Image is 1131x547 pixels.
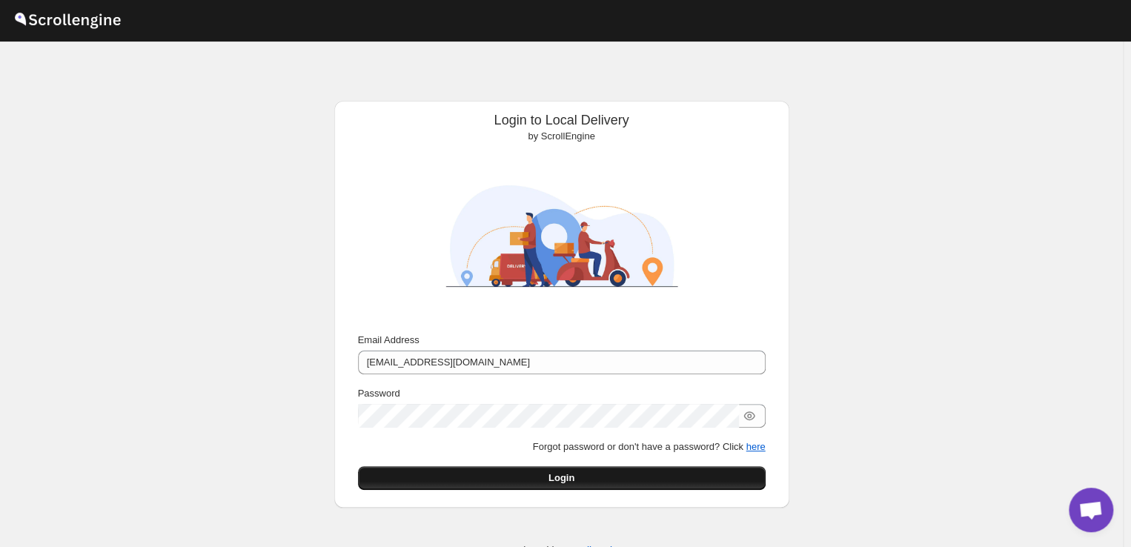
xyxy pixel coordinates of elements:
img: ScrollEngine [432,150,691,322]
div: Open chat [1069,488,1113,532]
button: Login [358,466,766,490]
span: Login [548,471,574,485]
p: Forgot password or don't have a password? Click [358,440,766,454]
span: by ScrollEngine [528,130,594,142]
span: Email Address [358,334,419,345]
button: here [746,441,765,452]
div: Login to Local Delivery [346,113,777,144]
span: Password [358,388,400,399]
